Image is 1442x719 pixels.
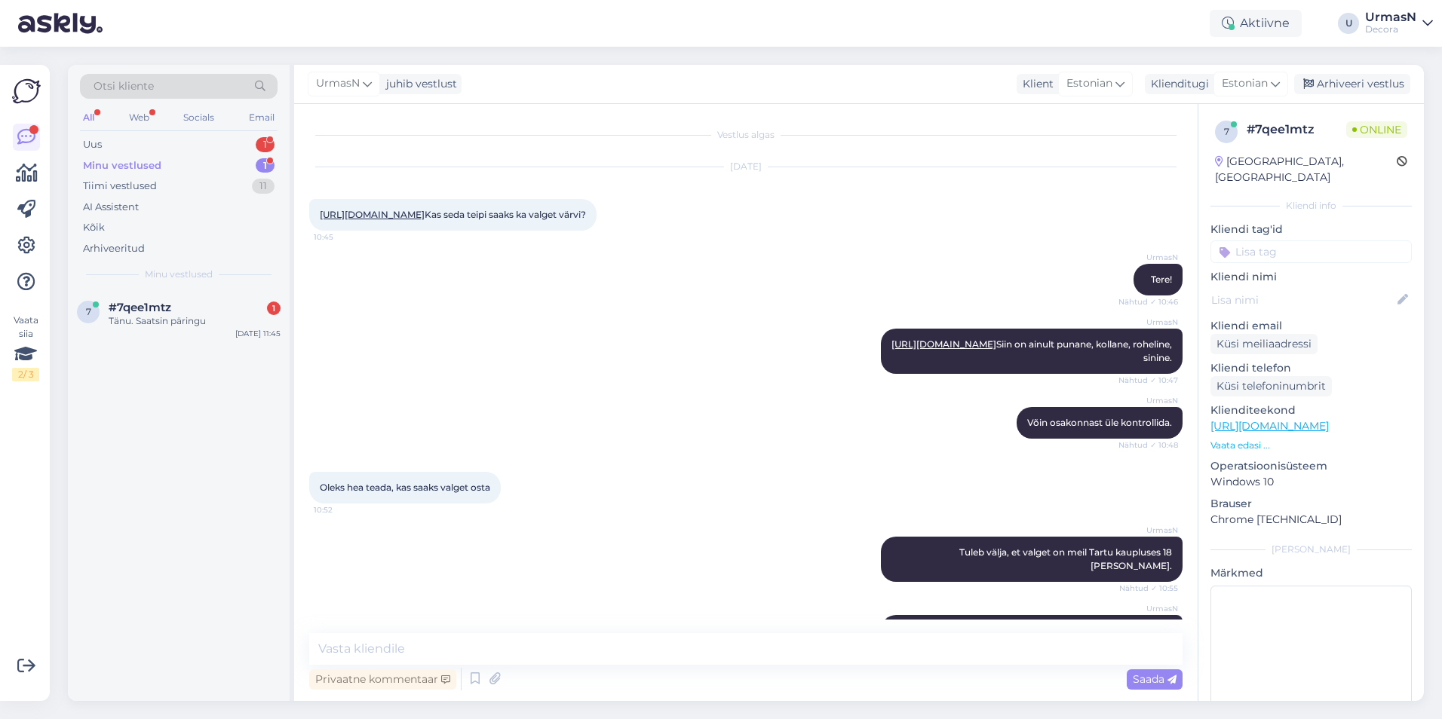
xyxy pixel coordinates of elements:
p: Vaata edasi ... [1210,439,1412,452]
span: 7 [86,306,91,317]
span: Nähtud ✓ 10:47 [1118,375,1178,386]
p: Windows 10 [1210,474,1412,490]
div: 11 [252,179,275,194]
div: Vaata siia [12,314,39,381]
span: UrmasN [1121,525,1178,536]
div: Tänu. Saatsin päringu [109,314,281,328]
span: #7qee1mtz [109,301,171,314]
div: [DATE] [309,160,1183,173]
div: [GEOGRAPHIC_DATA], [GEOGRAPHIC_DATA] [1215,154,1397,185]
p: Klienditeekond [1210,402,1412,418]
span: Estonian [1222,75,1268,92]
span: UrmasN [1121,395,1178,406]
div: Web [126,108,152,127]
span: Otsi kliente [94,78,154,94]
span: Saada [1133,672,1177,686]
div: Socials [180,108,217,127]
a: [URL][DOMAIN_NAME] [320,209,425,220]
p: Kliendi tag'id [1210,222,1412,237]
div: Vestlus algas [309,128,1183,142]
div: Kõik [83,220,105,235]
p: Brauser [1210,496,1412,512]
div: Tiimi vestlused [83,179,157,194]
div: juhib vestlust [380,76,457,92]
span: Tuleb välja, et valget on meil Tartu kaupluses 18 [PERSON_NAME]. [959,546,1174,571]
div: U [1338,13,1359,34]
div: Klient [1017,76,1054,92]
div: [DATE] 11:45 [235,328,281,339]
div: [PERSON_NAME] [1210,543,1412,556]
span: Oleks hea teada, kas saaks valget osta [320,482,490,493]
span: 10:52 [314,504,370,516]
a: [URL][DOMAIN_NAME] [891,338,996,350]
div: Küsi meiliaadressi [1210,334,1318,354]
div: UrmasN [1365,11,1416,23]
span: UrmasN [1121,252,1178,263]
p: Chrome [TECHNICAL_ID] [1210,512,1412,528]
span: Nähtud ✓ 10:46 [1118,296,1178,307]
div: 1 [256,158,275,173]
div: AI Assistent [83,200,139,215]
span: UrmasN [1121,603,1178,614]
span: Minu vestlused [145,268,213,281]
p: Kliendi nimi [1210,269,1412,285]
span: Kas seda teipi saaks ka valget värvi? [320,209,586,220]
p: Märkmed [1210,565,1412,581]
span: Siin on ainult punane, kollane, roheline, sinine. [891,338,1174,363]
div: Arhiveeri vestlus [1294,74,1410,94]
input: Lisa tag [1210,240,1412,263]
span: Online [1346,121,1407,138]
div: 1 [267,301,281,315]
div: Email [246,108,278,127]
a: [URL][DOMAIN_NAME] [1210,419,1329,433]
div: 1 [256,137,275,152]
span: Nähtud ✓ 10:48 [1118,439,1178,451]
span: Estonian [1066,75,1112,92]
span: 7 [1224,126,1229,137]
div: Klienditugi [1145,76,1209,92]
p: Kliendi telefon [1210,360,1412,376]
div: Privaatne kommentaar [309,669,456,690]
div: # 7qee1mtz [1247,121,1346,139]
div: Decora [1365,23,1416,35]
a: UrmasNDecora [1365,11,1433,35]
div: Arhiveeritud [83,241,145,256]
span: Nähtud ✓ 10:55 [1119,583,1178,594]
input: Lisa nimi [1211,292,1394,308]
div: Küsi telefoninumbrit [1210,376,1332,396]
p: Kliendi email [1210,318,1412,334]
p: Operatsioonisüsteem [1210,458,1412,474]
span: Tere! [1151,274,1172,285]
span: UrmasN [1121,317,1178,328]
span: 10:45 [314,231,370,243]
div: Aktiivne [1210,10,1302,37]
div: Uus [83,137,102,152]
div: All [80,108,97,127]
div: 2 / 3 [12,368,39,381]
div: Minu vestlused [83,158,161,173]
span: UrmasN [316,75,360,92]
span: Võin osakonnast üle kontrollida. [1027,417,1172,428]
img: Askly Logo [12,77,41,106]
div: Kliendi info [1210,199,1412,213]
